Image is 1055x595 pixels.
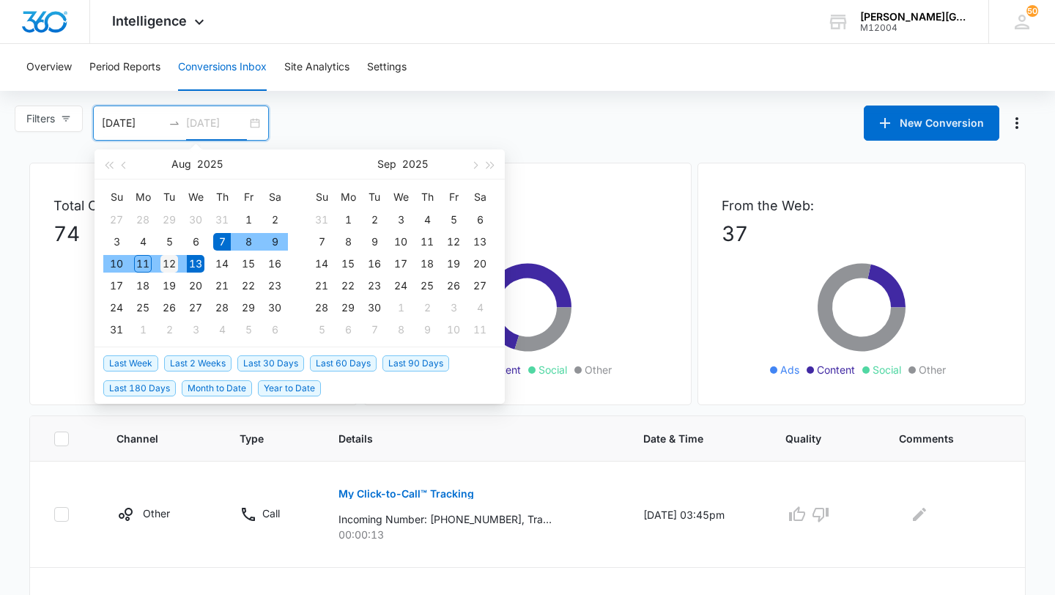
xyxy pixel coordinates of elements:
[213,211,231,229] div: 31
[310,355,377,372] span: Last 60 Days
[103,380,176,396] span: Last 180 Days
[171,149,191,179] button: Aug
[388,253,414,275] td: 2025-09-17
[262,231,288,253] td: 2025-08-09
[308,275,335,297] td: 2025-09-21
[209,231,235,253] td: 2025-08-07
[308,185,335,209] th: Su
[108,299,125,317] div: 24
[209,319,235,341] td: 2025-09-04
[240,299,257,317] div: 29
[313,211,330,229] div: 31
[240,321,257,339] div: 5
[182,209,209,231] td: 2025-07-30
[240,211,257,229] div: 1
[53,196,333,215] p: Total Conversions:
[339,255,357,273] div: 15
[722,196,1002,215] p: From the Web:
[235,231,262,253] td: 2025-08-08
[418,233,436,251] div: 11
[335,185,361,209] th: Mo
[169,117,180,129] span: to
[182,297,209,319] td: 2025-08-27
[103,231,130,253] td: 2025-08-03
[388,185,414,209] th: We
[130,253,156,275] td: 2025-08-11
[130,231,156,253] td: 2025-08-04
[440,297,467,319] td: 2025-10-03
[156,209,182,231] td: 2025-07-29
[26,111,55,127] span: Filters
[414,275,440,297] td: 2025-09-25
[335,275,361,297] td: 2025-09-22
[313,321,330,339] div: 5
[339,277,357,295] div: 22
[26,44,72,91] button: Overview
[266,211,284,229] div: 2
[262,185,288,209] th: Sa
[209,209,235,231] td: 2025-07-31
[186,115,247,131] input: End date
[471,277,489,295] div: 27
[240,255,257,273] div: 15
[116,431,183,446] span: Channel
[1026,5,1038,17] span: 50
[258,380,321,396] span: Year to Date
[240,277,257,295] div: 22
[103,297,130,319] td: 2025-08-24
[182,185,209,209] th: We
[414,297,440,319] td: 2025-10-02
[899,431,980,446] span: Comments
[313,255,330,273] div: 14
[339,321,357,339] div: 6
[440,231,467,253] td: 2025-09-12
[440,185,467,209] th: Fr
[182,380,252,396] span: Month to Date
[471,233,489,251] div: 13
[209,275,235,297] td: 2025-08-21
[213,233,231,251] div: 7
[339,299,357,317] div: 29
[338,527,607,542] p: 00:00:13
[266,321,284,339] div: 6
[338,489,474,499] p: My Click-to-Call™ Tracking
[235,319,262,341] td: 2025-09-05
[313,277,330,295] div: 21
[361,253,388,275] td: 2025-09-16
[130,319,156,341] td: 2025-09-01
[388,196,667,215] p: From Calls:
[156,231,182,253] td: 2025-08-05
[860,11,967,23] div: account name
[471,321,489,339] div: 11
[160,255,178,273] div: 12
[339,211,357,229] div: 1
[366,277,383,295] div: 23
[414,209,440,231] td: 2025-09-04
[156,275,182,297] td: 2025-08-19
[213,321,231,339] div: 4
[467,209,493,231] td: 2025-09-06
[130,209,156,231] td: 2025-07-28
[308,253,335,275] td: 2025-09-14
[209,253,235,275] td: 2025-08-14
[445,321,462,339] div: 10
[392,211,410,229] div: 3
[134,211,152,229] div: 28
[392,321,410,339] div: 8
[89,44,160,91] button: Period Reports
[414,253,440,275] td: 2025-09-18
[160,321,178,339] div: 2
[335,297,361,319] td: 2025-09-29
[445,211,462,229] div: 5
[213,299,231,317] div: 28
[103,355,158,372] span: Last Week
[284,44,349,91] button: Site Analytics
[308,297,335,319] td: 2025-09-28
[262,253,288,275] td: 2025-08-16
[308,319,335,341] td: 2025-10-05
[388,209,414,231] td: 2025-09-03
[266,277,284,295] div: 23
[313,299,330,317] div: 28
[102,115,163,131] input: Start date
[471,211,489,229] div: 6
